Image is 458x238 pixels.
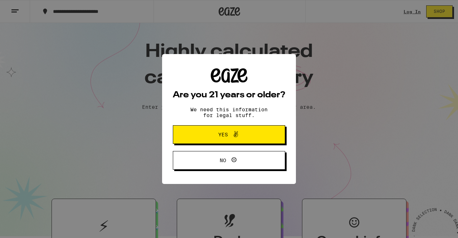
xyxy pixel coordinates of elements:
p: We need this information for legal stuff. [184,107,274,118]
button: No [173,151,285,170]
span: Yes [218,132,228,137]
span: Hi. Need any help? [4,5,52,11]
h2: Are you 21 years or older? [173,91,285,99]
button: Yes [173,125,285,144]
span: No [220,158,226,163]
